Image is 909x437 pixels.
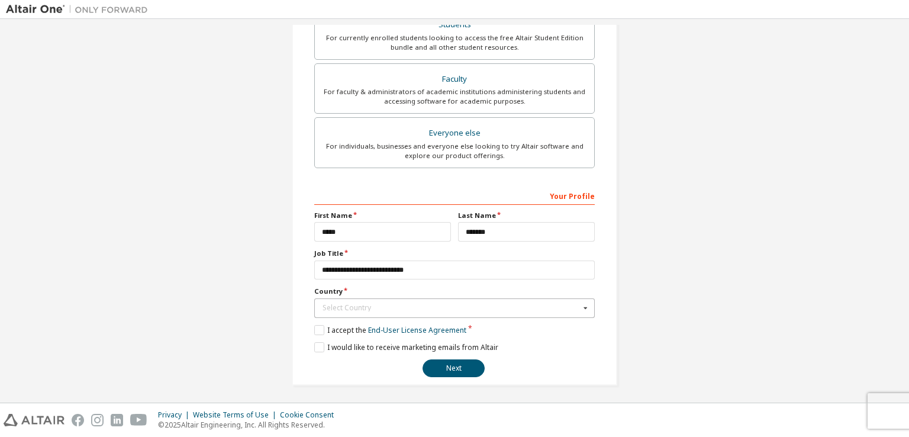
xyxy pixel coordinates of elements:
[314,211,451,220] label: First Name
[322,17,587,33] div: Students
[323,304,580,311] div: Select Country
[280,410,341,420] div: Cookie Consent
[130,414,147,426] img: youtube.svg
[314,325,466,335] label: I accept the
[322,125,587,142] div: Everyone else
[72,414,84,426] img: facebook.svg
[4,414,65,426] img: altair_logo.svg
[458,211,595,220] label: Last Name
[322,33,587,52] div: For currently enrolled students looking to access the free Altair Student Edition bundle and all ...
[314,186,595,205] div: Your Profile
[158,410,193,420] div: Privacy
[368,325,466,335] a: End-User License Agreement
[158,420,341,430] p: © 2025 Altair Engineering, Inc. All Rights Reserved.
[111,414,123,426] img: linkedin.svg
[322,71,587,88] div: Faculty
[423,359,485,377] button: Next
[6,4,154,15] img: Altair One
[193,410,280,420] div: Website Terms of Use
[322,142,587,160] div: For individuals, businesses and everyone else looking to try Altair software and explore our prod...
[91,414,104,426] img: instagram.svg
[314,287,595,296] label: Country
[314,342,498,352] label: I would like to receive marketing emails from Altair
[314,249,595,258] label: Job Title
[322,87,587,106] div: For faculty & administrators of academic institutions administering students and accessing softwa...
